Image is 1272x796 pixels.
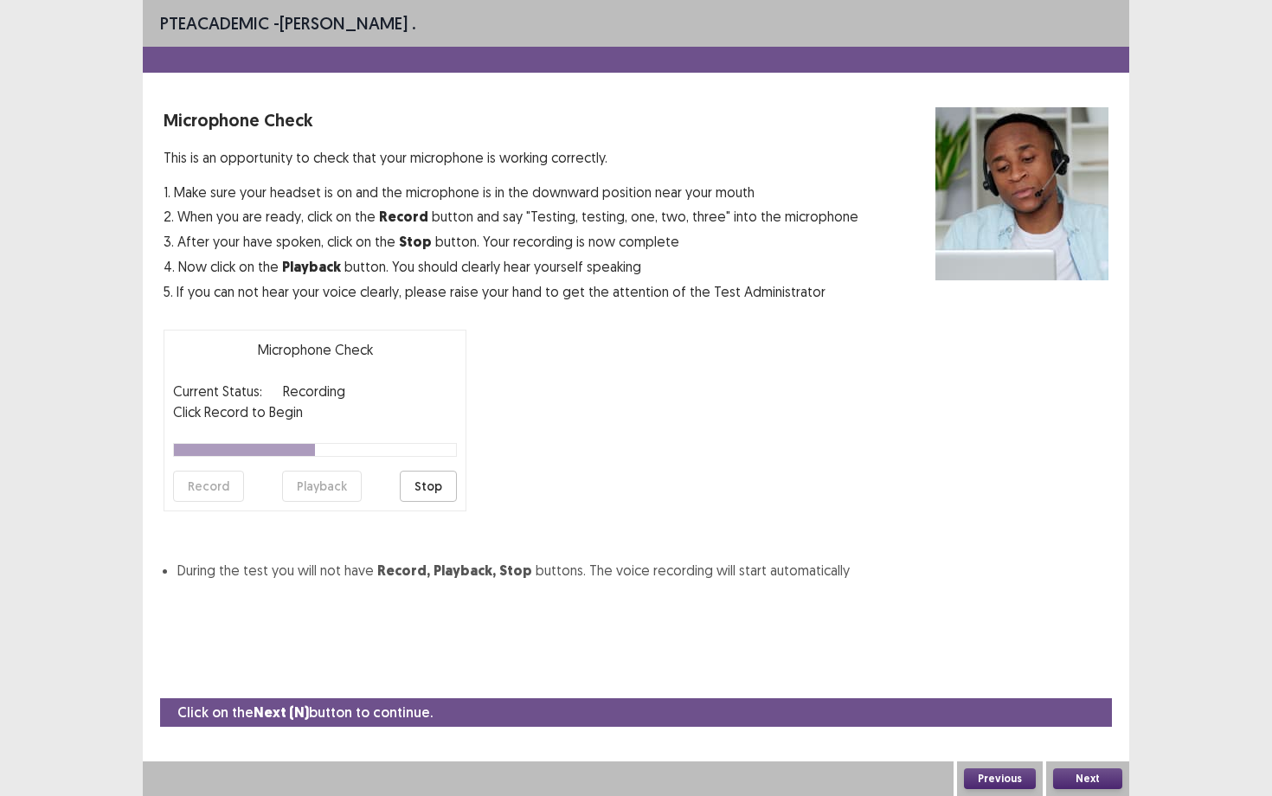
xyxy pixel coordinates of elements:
p: Microphone Check [173,339,457,360]
button: Stop [400,471,457,502]
p: Click on the button to continue. [177,702,433,723]
p: recording [283,381,345,401]
button: Previous [964,768,1036,789]
p: Microphone Check [164,107,858,133]
strong: Record [379,208,428,226]
span: PTE academic [160,12,269,34]
p: 1. Make sure your headset is on and the microphone is in the downward position near your mouth [164,182,858,202]
strong: Playback [282,258,341,276]
strong: Stop [499,562,532,580]
li: During the test you will not have buttons. The voice recording will start automatically [177,560,1108,581]
p: 5. If you can not hear your voice clearly, please raise your hand to get the attention of the Tes... [164,281,858,302]
p: 4. Now click on the button. You should clearly hear yourself speaking [164,256,858,278]
button: Next [1053,768,1122,789]
strong: Next (N) [254,703,309,722]
button: Record [173,471,244,502]
p: Current Status: [173,381,262,401]
p: - [PERSON_NAME] . [160,10,416,36]
strong: Record, [377,562,430,580]
strong: Playback, [434,562,496,580]
p: 2. When you are ready, click on the button and say "Testing, testing, one, two, three" into the m... [164,206,858,228]
strong: Stop [399,233,432,251]
button: Playback [282,471,362,502]
img: microphone check [935,107,1108,280]
p: This is an opportunity to check that your microphone is working correctly. [164,147,858,168]
p: Click Record to Begin [173,401,457,422]
p: 3. After your have spoken, click on the button. Your recording is now complete [164,231,858,253]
